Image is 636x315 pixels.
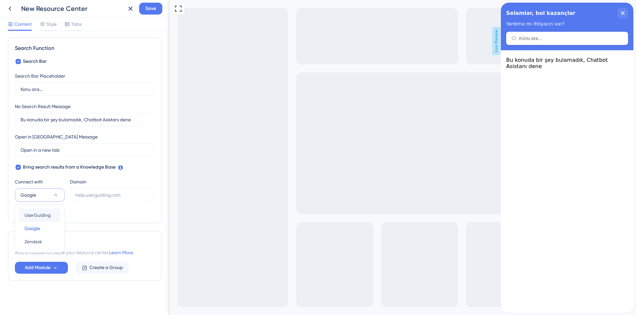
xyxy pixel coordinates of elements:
[46,20,57,28] span: Style
[23,163,116,171] span: Bring search results from a Knowledge Base
[15,72,65,80] div: Search Bar Placeholder
[15,238,155,246] div: Modules
[19,235,60,248] button: Zendesk
[89,264,123,272] span: Create a Group
[70,178,86,186] div: Domain
[25,224,40,232] span: Google
[25,211,51,219] span: UserGuiding
[145,5,156,13] span: Save
[19,222,60,235] button: Google
[21,116,149,123] input: Bu konuda bir şey bulamadık, Chatbot Asistanı dene
[71,20,81,28] span: Tabs
[15,188,65,202] button: Google
[21,4,122,13] div: New Resource Center
[18,33,122,38] input: Konu ara...
[15,102,71,110] div: No Search Result Message
[19,209,60,222] button: UserGuiding
[21,191,36,199] span: Google
[5,54,127,67] span: Bu konuda bir şey bulamadık, Chatbot Asistanı dene
[109,250,133,255] a: Learn More.
[37,3,39,9] div: 3
[25,238,42,246] span: Zendesk
[5,19,64,24] span: Yardıma mı ihtiyacın var?
[3,2,32,10] span: Get Started
[15,178,65,186] div: Connect with
[15,44,155,52] div: Search Function
[21,146,149,154] input: Open in a new tab
[15,133,98,141] div: Open in [GEOGRAPHIC_DATA] Message
[15,262,68,274] button: Add Module
[139,3,162,15] button: Save
[23,58,47,65] span: Search Bar
[15,250,109,255] span: Add a module to create your resource center.
[21,86,149,93] input: Konu ara...
[25,264,50,272] span: Add Module
[76,262,129,274] button: Create a Group
[15,20,32,28] span: Content
[323,27,331,55] span: Live Preview
[76,191,148,199] input: help.userguiding.com
[5,6,75,16] span: Selamlar, bol kazançlar
[117,5,127,16] div: close resource center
